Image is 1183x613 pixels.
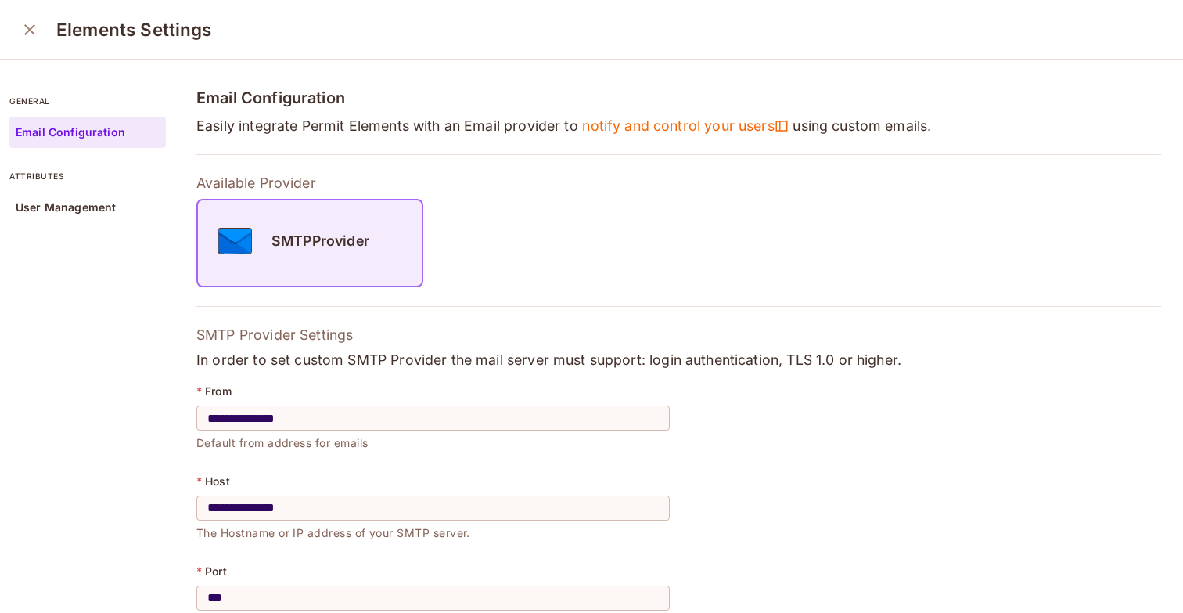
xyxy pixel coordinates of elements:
p: From [205,385,232,398]
h4: Email Configuration [196,88,1161,107]
button: close [14,14,45,45]
p: The Hostname or IP address of your SMTP server. [196,521,670,539]
h5: SMTPProvider [271,233,369,249]
p: Default from address for emails [196,431,670,449]
p: Port [205,565,227,578]
p: attributes [9,170,166,182]
p: Host [205,475,230,488]
p: User Management [16,201,116,214]
p: Available Provider [196,174,1161,193]
span: notify and control your users [582,117,789,135]
p: Email Configuration [16,126,125,139]
p: general [9,95,166,107]
p: SMTP Provider Settings [196,326,1161,344]
p: Easily integrate Permit Elements with an Email provider to using custom emails. [196,117,1161,135]
p: In order to set custom SMTP Provider the mail server must support: login authentication, TLS 1.0 ... [196,351,1161,370]
h3: Elements Settings [56,19,212,41]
